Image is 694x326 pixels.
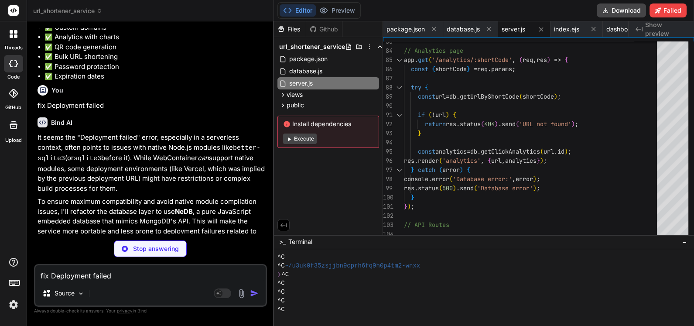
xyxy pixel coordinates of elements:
[306,25,342,34] div: Github
[533,56,537,64] span: ,
[274,25,306,34] div: Files
[488,157,491,165] span: {
[383,74,393,83] div: 87
[428,56,432,64] span: (
[279,42,345,51] span: url_shortener_service
[418,111,425,119] span: if
[383,156,393,165] div: 96
[418,129,421,137] span: }
[505,157,537,165] span: analytics
[407,202,411,210] span: )
[383,175,393,184] div: 98
[495,120,498,128] span: )
[537,184,540,192] span: ;
[481,120,484,128] span: (
[467,65,470,73] span: }
[456,93,460,100] span: .
[432,111,435,119] span: !
[491,65,512,73] span: params
[575,120,578,128] span: ;
[411,166,414,174] span: }
[449,93,456,100] span: db
[564,148,568,155] span: )
[446,93,449,100] span: =
[544,157,547,165] span: ;
[7,73,20,81] label: code
[512,175,516,183] span: ,
[175,207,193,216] strong: NeDB
[606,25,647,34] span: dashboard.ejs
[533,175,537,183] span: )
[481,148,540,155] span: getClickAnalytics
[383,65,393,74] div: 86
[44,72,265,82] li: ✅ Expiration dates
[404,56,414,64] span: app
[383,147,393,156] div: 95
[34,307,267,315] p: Always double-check its answers. Your in Bind
[383,120,393,129] div: 92
[442,184,453,192] span: 500
[467,148,470,155] span: =
[316,4,359,17] button: Preview
[287,101,304,110] span: public
[44,32,265,42] li: ✅ Analytics with charts
[453,111,456,119] span: {
[446,111,449,119] span: )
[411,193,414,201] span: }
[288,78,314,89] span: server.js
[442,166,460,174] span: error
[393,55,405,65] div: Click to collapse the range.
[481,157,484,165] span: ,
[439,184,442,192] span: (
[650,3,687,17] button: Failed
[460,93,519,100] span: getUrlByShortCode
[404,157,414,165] span: res
[512,65,516,73] span: ;
[460,166,463,174] span: )
[250,289,259,298] img: icon
[540,157,544,165] span: )
[477,65,488,73] span: req
[442,157,481,165] span: 'analytics'
[411,202,414,210] span: ;
[288,66,323,76] span: database.js
[277,305,285,314] span: ^C
[55,289,75,298] p: Source
[453,184,456,192] span: )
[5,104,21,111] label: GitHub
[383,92,393,101] div: 89
[287,90,303,99] span: views
[414,184,418,192] span: .
[447,25,480,34] span: database.js
[439,166,442,174] span: (
[571,120,575,128] span: )
[280,4,316,17] button: Editor
[428,111,432,119] span: (
[470,148,477,155] span: db
[432,175,449,183] span: error
[383,110,393,120] div: 91
[393,165,405,175] div: Click to collapse the range.
[33,7,103,15] span: url_shortener_service
[557,148,564,155] span: id
[488,65,491,73] span: .
[435,148,467,155] span: analytics
[523,93,554,100] span: shortCode
[432,65,435,73] span: {
[554,148,557,155] span: .
[547,56,550,64] span: )
[386,25,425,34] span: package.json
[680,235,689,249] button: −
[554,93,557,100] span: )
[474,65,477,73] span: =
[4,44,23,51] label: threads
[519,120,571,128] span: 'URL not found'
[393,83,405,92] div: Click to collapse the range.
[38,133,265,193] p: It seems the "Deployment failed" error, especially in a serverless context, often points to issue...
[460,120,481,128] span: status
[6,297,21,312] img: settings
[383,165,393,175] div: 97
[383,184,393,193] div: 99
[484,120,495,128] span: 404
[418,148,435,155] span: const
